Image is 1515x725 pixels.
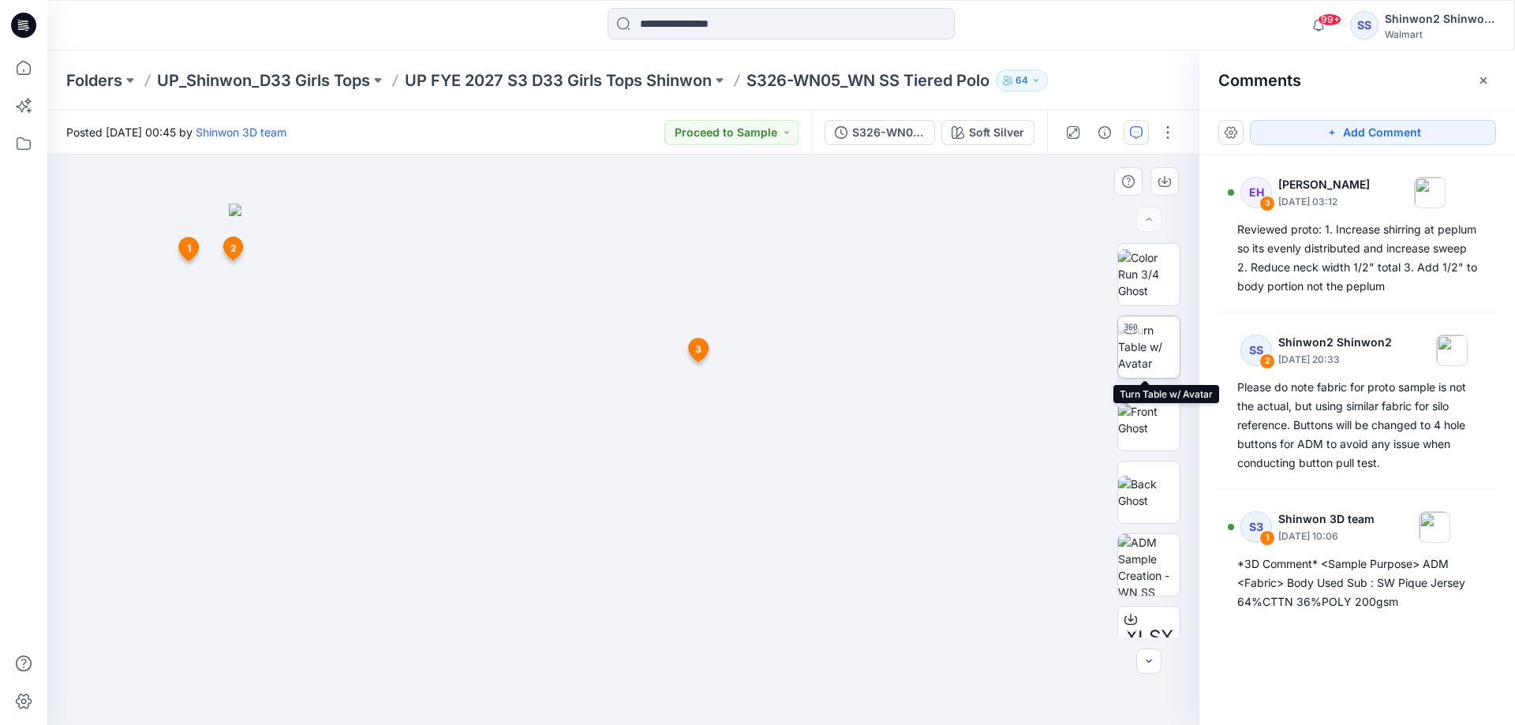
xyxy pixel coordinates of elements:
img: Turn Table w/ Avatar [1118,322,1180,372]
p: [DATE] 03:12 [1278,194,1370,210]
a: UP_Shinwon_D33 Girls Tops [157,69,370,92]
div: 1 [1259,530,1275,546]
div: Reviewed proto: 1. Increase shirring at peplum so its evenly distributed and increase sweep 2. Re... [1237,220,1477,296]
div: 3 [1259,196,1275,211]
div: 2 [1259,353,1275,369]
div: Shinwon2 Shinwon2 [1385,9,1495,28]
div: S3 [1240,511,1272,543]
div: *3D Comment* <Sample Purpose> ADM <Fabric> Body Used Sub : SW Pique Jersey 64%CTTN 36%POLY 200gsm [1237,555,1477,611]
button: Soft Silver [941,120,1034,145]
div: Soft Silver [969,124,1024,141]
div: Walmart [1385,28,1495,40]
img: Back Ghost [1118,476,1180,509]
img: Color Run 3/4 Ghost [1118,249,1180,299]
div: SS [1240,334,1272,366]
a: Shinwon 3D team [196,125,286,139]
span: Posted [DATE] 00:45 by [66,124,286,140]
button: Add Comment [1250,120,1496,145]
p: Shinwon2 Shinwon2 [1278,333,1392,352]
p: [DATE] 20:33 [1278,352,1392,368]
div: S326-WN05_WN SS Tiered Polo [852,124,925,141]
p: Shinwon 3D team [1278,510,1375,529]
span: XLSX [1125,623,1173,652]
button: Details [1092,120,1117,145]
button: S326-WN05_WN SS Tiered Polo [825,120,935,145]
a: UP FYE 2027 S3 D33 Girls Tops Shinwon [405,69,712,92]
h2: Comments [1218,71,1301,90]
img: ADM Sample Creation - WN SS TIERED POLO 0916 [1118,534,1180,596]
p: [PERSON_NAME] [1278,175,1370,194]
p: [DATE] 10:06 [1278,529,1375,544]
div: Please do note fabric for proto sample is not the actual, but using similar fabric for silo refer... [1237,378,1477,473]
a: Folders [66,69,122,92]
div: SS [1350,11,1378,39]
button: 64 [996,69,1048,92]
img: Front Ghost [1118,403,1180,436]
p: 64 [1016,72,1028,89]
div: EH [1240,177,1272,208]
span: 99+ [1318,13,1341,26]
p: S326-WN05_WN SS Tiered Polo [746,69,989,92]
